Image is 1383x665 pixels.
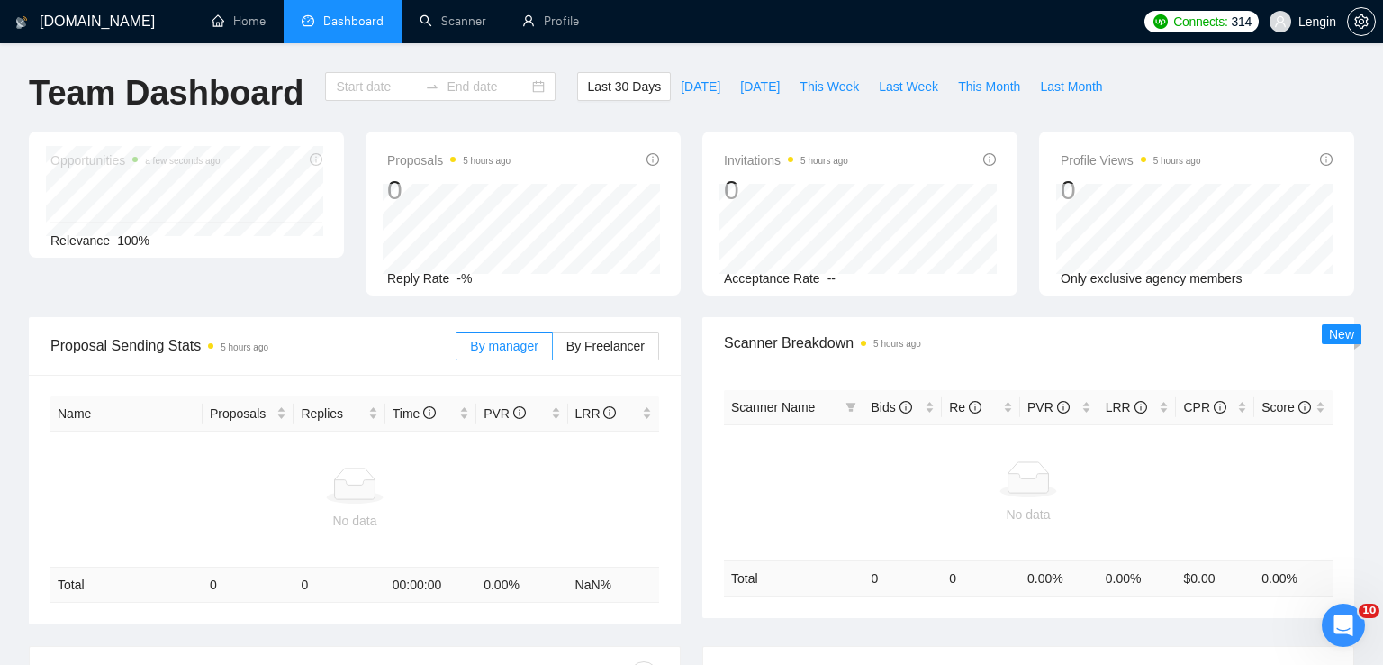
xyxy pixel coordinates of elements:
[1027,400,1070,414] span: PVR
[29,72,303,114] h1: Team Dashboard
[294,568,384,603] td: 0
[385,568,476,603] td: 00:00:00
[871,400,911,414] span: Bids
[447,77,529,96] input: End date
[323,14,384,29] span: Dashboard
[730,72,790,101] button: [DATE]
[423,406,436,419] span: info-circle
[681,77,720,96] span: [DATE]
[336,77,418,96] input: Start date
[646,153,659,166] span: info-circle
[484,406,526,421] span: PVR
[301,404,364,424] span: Replies
[869,72,948,101] button: Last Week
[387,150,511,171] span: Proposals
[790,72,869,101] button: This Week
[1347,7,1376,36] button: setting
[212,14,266,29] a: homeHome
[463,156,511,166] time: 5 hours ago
[1183,400,1225,414] span: CPR
[1320,153,1333,166] span: info-circle
[879,77,938,96] span: Last Week
[800,77,859,96] span: This Week
[568,568,659,603] td: NaN %
[1061,173,1201,207] div: 0
[456,271,472,286] span: -%
[1231,12,1251,32] span: 314
[1359,604,1379,618] span: 10
[724,560,863,596] td: Total
[1040,77,1102,96] span: Last Month
[731,505,1325,524] div: No data
[522,14,579,29] a: userProfile
[294,396,384,432] th: Replies
[58,511,652,531] div: No data
[948,72,1030,101] button: This Month
[1298,401,1311,414] span: info-circle
[983,153,996,166] span: info-circle
[1261,400,1310,414] span: Score
[1176,560,1254,596] td: $ 0.00
[942,560,1020,596] td: 0
[740,77,780,96] span: [DATE]
[420,14,486,29] a: searchScanner
[873,339,921,349] time: 5 hours ago
[513,406,526,419] span: info-circle
[387,271,449,286] span: Reply Rate
[724,173,848,207] div: 0
[1061,150,1201,171] span: Profile Views
[1347,14,1376,29] a: setting
[1057,401,1070,414] span: info-circle
[1214,401,1226,414] span: info-circle
[827,271,836,286] span: --
[470,339,538,353] span: By manager
[1322,604,1365,647] iframe: Intercom live chat
[1030,72,1112,101] button: Last Month
[566,339,645,353] span: By Freelancer
[117,233,149,248] span: 100%
[302,14,314,27] span: dashboard
[203,568,294,603] td: 0
[845,402,856,413] span: filter
[603,406,616,419] span: info-circle
[671,72,730,101] button: [DATE]
[577,72,671,101] button: Last 30 Days
[50,396,203,432] th: Name
[1153,156,1201,166] time: 5 hours ago
[393,406,436,421] span: Time
[731,400,815,414] span: Scanner Name
[425,79,439,94] span: swap-right
[50,334,456,357] span: Proposal Sending Stats
[1020,560,1098,596] td: 0.00 %
[1254,560,1333,596] td: 0.00 %
[50,233,110,248] span: Relevance
[1274,15,1287,28] span: user
[1106,400,1147,414] span: LRR
[1098,560,1177,596] td: 0.00 %
[587,77,661,96] span: Last 30 Days
[969,401,981,414] span: info-circle
[842,394,860,421] span: filter
[949,400,981,414] span: Re
[800,156,848,166] time: 5 hours ago
[387,173,511,207] div: 0
[210,404,273,424] span: Proposals
[958,77,1020,96] span: This Month
[863,560,942,596] td: 0
[1061,271,1243,286] span: Only exclusive agency members
[15,8,28,37] img: logo
[221,342,268,352] time: 5 hours ago
[425,79,439,94] span: to
[476,568,567,603] td: 0.00 %
[1329,327,1354,342] span: New
[575,406,617,421] span: LRR
[1173,12,1227,32] span: Connects:
[1134,401,1147,414] span: info-circle
[203,396,294,432] th: Proposals
[1348,14,1375,29] span: setting
[50,568,203,603] td: Total
[724,150,848,171] span: Invitations
[724,332,1333,354] span: Scanner Breakdown
[899,401,912,414] span: info-circle
[724,271,820,286] span: Acceptance Rate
